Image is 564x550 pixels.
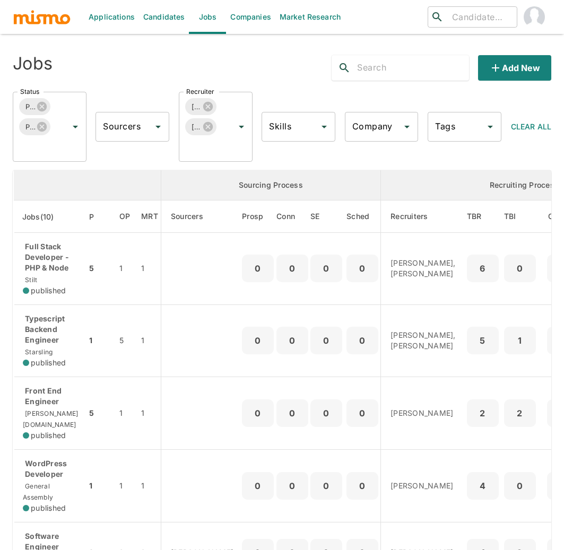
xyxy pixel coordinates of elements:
[315,406,338,421] p: 0
[315,333,338,348] p: 0
[19,101,39,113] span: Published
[471,406,494,421] p: 2
[508,406,532,421] p: 2
[471,478,494,493] p: 4
[161,170,380,200] th: Sourcing Process
[381,200,464,233] th: Recruiters
[508,333,532,348] p: 1
[19,98,50,115] div: Published
[508,261,532,276] p: 0
[31,503,66,513] span: published
[186,87,214,96] label: Recruiter
[23,482,53,501] span: General Assembly
[246,333,270,348] p: 0
[448,10,513,24] input: Candidate search
[185,101,205,113] span: [PERSON_NAME]
[281,478,304,493] p: 0
[351,333,374,348] p: 0
[315,478,338,493] p: 0
[22,211,68,223] span: Jobs(10)
[281,261,304,276] p: 0
[138,304,161,377] td: 1
[483,119,498,134] button: Open
[111,200,139,233] th: Open Positions
[511,122,551,131] span: Clear All
[138,200,161,233] th: Market Research Total
[138,377,161,449] td: 1
[471,261,494,276] p: 6
[111,233,139,305] td: 1
[23,409,78,429] span: [PERSON_NAME][DOMAIN_NAME]
[86,449,110,522] td: 1
[464,200,501,233] th: To Be Reviewed
[185,121,205,133] span: [PERSON_NAME]
[351,261,374,276] p: 0
[471,333,494,348] p: 5
[23,313,78,345] p: Typescript Backend Engineer
[400,119,414,134] button: Open
[501,200,539,233] th: To Be Interviewed
[111,304,139,377] td: 5
[86,304,110,377] td: 1
[13,53,53,74] h4: Jobs
[185,98,216,115] div: [PERSON_NAME]
[23,241,78,273] p: Full Stack Developer - PHP & Node
[111,377,139,449] td: 1
[508,478,532,493] p: 0
[20,87,39,96] label: Status
[308,200,344,233] th: Sent Emails
[315,261,338,276] p: 0
[31,430,66,441] span: published
[111,449,139,522] td: 1
[19,118,50,135] div: Public
[391,481,456,491] p: [PERSON_NAME]
[351,478,374,493] p: 0
[317,119,332,134] button: Open
[13,9,71,25] img: logo
[185,118,216,135] div: [PERSON_NAME]
[351,406,374,421] p: 0
[23,276,37,284] span: Stilt
[242,200,276,233] th: Prospects
[344,200,381,233] th: Sched
[68,119,83,134] button: Open
[246,406,270,421] p: 0
[281,406,304,421] p: 0
[246,261,270,276] p: 0
[281,333,304,348] p: 0
[138,449,161,522] td: 1
[89,211,108,223] span: P
[478,55,551,81] button: Add new
[23,386,78,407] p: Front End Engineer
[23,458,78,479] p: WordPress Developer
[31,285,66,296] span: published
[234,119,249,134] button: Open
[332,55,357,81] button: search
[357,59,468,76] input: Search
[391,408,456,418] p: [PERSON_NAME]
[391,330,456,351] p: [PERSON_NAME], [PERSON_NAME]
[23,348,53,356] span: Starsling
[391,258,456,279] p: [PERSON_NAME], [PERSON_NAME]
[246,478,270,493] p: 0
[19,121,39,133] span: Public
[161,200,242,233] th: Sourcers
[524,6,545,28] img: Carmen Vilachá
[31,357,66,368] span: published
[86,377,110,449] td: 5
[86,233,110,305] td: 5
[138,233,161,305] td: 1
[276,200,308,233] th: Connections
[151,119,166,134] button: Open
[86,200,110,233] th: Priority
